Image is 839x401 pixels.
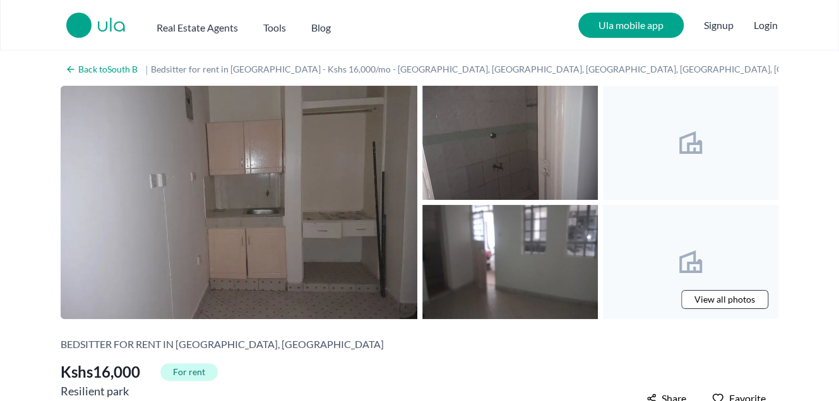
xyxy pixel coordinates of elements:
[157,20,238,35] h2: Real Estate Agents
[78,63,138,76] h2: Back to South B
[61,86,417,319] img: Bedsitter for rent in South B - Kshs 16,000/mo - at Resilient Park, Mwembere, Nairobi, Kenya, Nai...
[704,13,734,38] span: Signup
[694,293,755,306] span: View all photos
[422,86,598,200] img: Bedsitter for rent in South B - Kshs 16,000/mo - at Resilient Park, Mwembere, Nairobi, Kenya, Nai...
[263,15,286,35] button: Tools
[160,363,218,381] span: For rent
[61,382,263,400] h2: Resilient park
[157,15,238,35] button: Real Estate Agents
[754,18,778,33] button: Login
[157,15,356,35] nav: Main
[97,15,126,38] a: ula
[61,61,143,78] a: Back toSouth B
[311,15,331,35] a: Blog
[61,362,140,382] span: Kshs 16,000
[311,20,331,35] h2: Blog
[603,86,778,200] img: Bedsitter for rent in South B - Kshs 16,000/mo - at Resilient Park, Mwembere, Nairobi, Kenya, Nai...
[61,337,384,352] h2: Bedsitter for rent in [GEOGRAPHIC_DATA], [GEOGRAPHIC_DATA]
[578,13,684,38] a: Ula mobile app
[145,62,148,77] span: |
[681,290,768,309] a: View all photos
[263,20,286,35] h2: Tools
[603,205,778,319] img: Bedsitter for rent in South B - Kshs 16,000/mo - at Resilient Park, Mwembere, Nairobi, Kenya, Nai...
[422,205,598,319] img: Bedsitter for rent in South B - Kshs 16,000/mo - at Resilient Park, Mwembere, Nairobi, Kenya, Nai...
